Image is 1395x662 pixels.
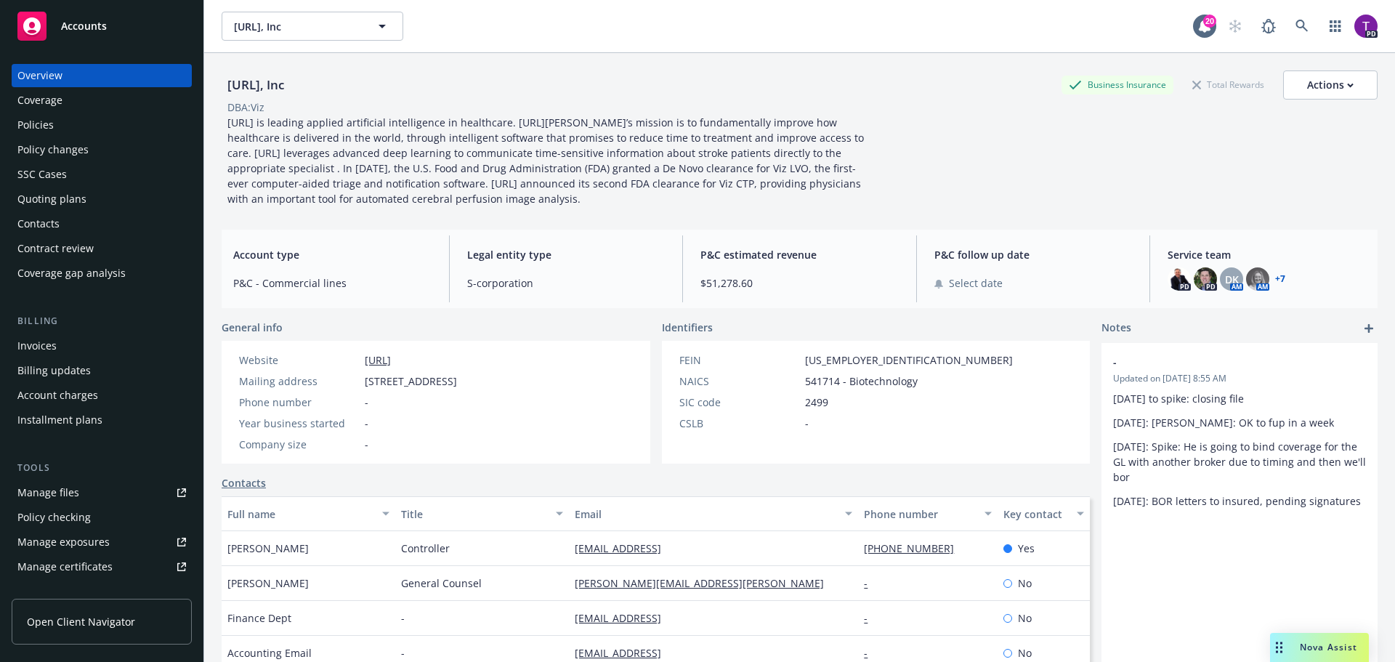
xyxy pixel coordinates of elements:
div: FEIN [679,352,799,368]
a: - [864,646,879,660]
button: Email [569,496,858,531]
a: - [864,611,879,625]
a: [EMAIL_ADDRESS] [575,611,673,625]
div: Business Insurance [1062,76,1173,94]
div: Policy checking [17,506,91,529]
span: No [1018,645,1032,661]
div: NAICS [679,374,799,389]
span: Select date [949,275,1003,291]
a: Installment plans [12,408,192,432]
span: Nova Assist [1300,641,1357,653]
button: Actions [1283,70,1378,100]
div: Billing updates [17,359,91,382]
span: $51,278.60 [700,275,899,291]
span: - [365,437,368,452]
span: - [401,610,405,626]
div: Company size [239,437,359,452]
span: Updated on [DATE] 8:55 AM [1113,372,1366,385]
div: DBA: Viz [227,100,264,115]
span: P&C - Commercial lines [233,275,432,291]
span: 2499 [805,395,828,410]
div: SSC Cases [17,163,67,186]
div: Key contact [1003,506,1068,522]
a: [PHONE_NUMBER] [864,541,966,555]
img: photo [1246,267,1269,291]
span: No [1018,576,1032,591]
div: Mailing address [239,374,359,389]
div: Installment plans [17,408,102,432]
span: P&C estimated revenue [700,247,899,262]
div: Manage certificates [17,555,113,578]
p: [DATE]: [PERSON_NAME]: OK to fup in a week [1113,415,1366,430]
a: Coverage gap analysis [12,262,192,285]
div: Quoting plans [17,187,86,211]
div: Policy changes [17,138,89,161]
div: Total Rewards [1185,76,1271,94]
a: Policies [12,113,192,137]
div: Email [575,506,836,522]
span: P&C follow up date [934,247,1133,262]
div: Phone number [239,395,359,410]
span: Yes [1018,541,1035,556]
div: Coverage gap analysis [17,262,126,285]
a: Report a Bug [1254,12,1283,41]
span: [STREET_ADDRESS] [365,374,457,389]
a: [EMAIL_ADDRESS] [575,646,673,660]
span: Accounts [61,20,107,32]
div: Title [401,506,547,522]
img: photo [1194,267,1217,291]
a: Policy changes [12,138,192,161]
img: photo [1354,15,1378,38]
div: Full name [227,506,373,522]
button: Phone number [858,496,997,531]
span: - [805,416,809,431]
div: Website [239,352,359,368]
a: - [864,576,879,590]
div: Overview [17,64,62,87]
button: Title [395,496,569,531]
span: [URL] is leading applied artificial intelligence in healthcare. [URL][PERSON_NAME]’s mission is t... [227,116,867,206]
div: Contacts [17,212,60,235]
span: Controller [401,541,450,556]
a: Quoting plans [12,187,192,211]
button: Key contact [998,496,1090,531]
a: Manage exposures [12,530,192,554]
span: - [401,645,405,661]
span: Account type [233,247,432,262]
a: Coverage [12,89,192,112]
div: Policies [17,113,54,137]
span: [US_EMPLOYER_IDENTIFICATION_NUMBER] [805,352,1013,368]
a: Invoices [12,334,192,358]
p: [DATE]: BOR letters to insured, pending signatures [1113,493,1366,509]
span: - [365,395,368,410]
a: Account charges [12,384,192,407]
button: Full name [222,496,395,531]
button: [URL], Inc [222,12,403,41]
img: photo [1168,267,1191,291]
a: Accounts [12,6,192,47]
div: Coverage [17,89,62,112]
a: Manage certificates [12,555,192,578]
div: Manage claims [17,580,91,603]
button: Nova Assist [1270,633,1369,662]
a: Contacts [12,212,192,235]
div: Phone number [864,506,975,522]
div: Year business started [239,416,359,431]
a: Switch app [1321,12,1350,41]
span: No [1018,610,1032,626]
a: SSC Cases [12,163,192,186]
div: SIC code [679,395,799,410]
div: Drag to move [1270,633,1288,662]
span: General info [222,320,283,335]
p: [DATE]: Spike: He is going to bind coverage for the GL with another broker due to timing and then... [1113,439,1366,485]
div: 20 [1203,15,1216,28]
a: +7 [1275,275,1285,283]
div: Billing [12,314,192,328]
span: - [365,416,368,431]
a: Search [1287,12,1317,41]
a: Overview [12,64,192,87]
div: Account charges [17,384,98,407]
span: General Counsel [401,576,482,591]
a: add [1360,320,1378,337]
